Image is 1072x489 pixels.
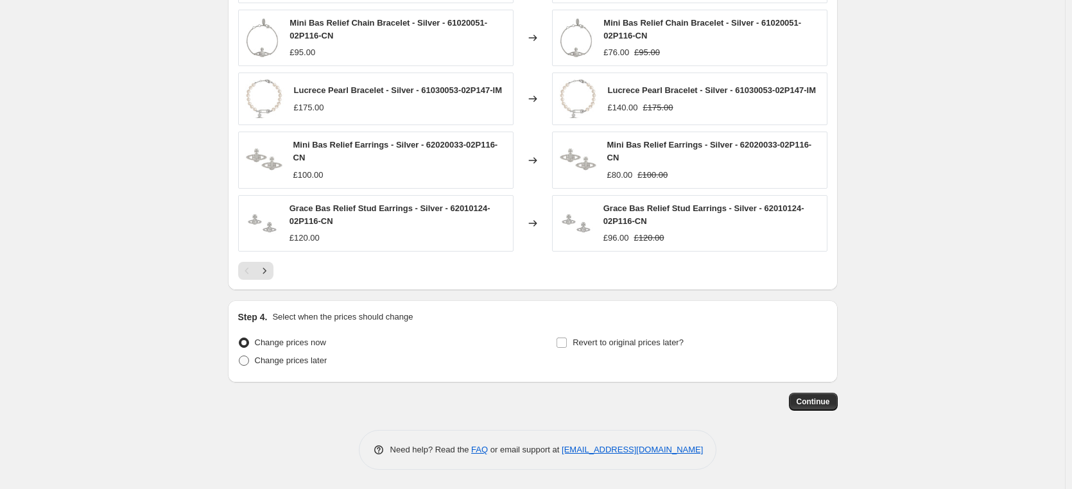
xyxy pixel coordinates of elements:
span: Lucrece Pearl Bracelet - Silver - 61030053-02P147-IM [608,85,816,95]
span: Revert to original prices later? [573,338,684,347]
img: 62010124-02P116-CN_F_1_80x.jpg [245,204,279,243]
span: Change prices later [255,356,327,365]
img: 61030053-02P147-IM_1-0ca992e115c1445b86ff2a3849ef9e26_80x.jpg [245,80,284,118]
button: Next [255,262,273,280]
div: £80.00 [607,169,633,182]
button: Continue [789,393,838,411]
span: Grace Bas Relief Stud Earrings - Silver - 62010124-02P116-CN [603,203,804,226]
span: Continue [797,397,830,407]
div: £100.00 [293,169,324,182]
div: £96.00 [603,232,629,244]
span: Change prices now [255,338,326,347]
a: [EMAIL_ADDRESS][DOMAIN_NAME] [562,445,703,454]
span: Need help? Read the [390,445,472,454]
span: or email support at [488,445,562,454]
strike: £100.00 [637,169,668,182]
img: 62020033-02P116-CN_1-a12187cef4824f27938db7b682c81a00_80x.jpg [245,141,283,180]
img: 62010124-02P116-CN_F_1_80x.jpg [559,204,593,243]
img: 61020051-02P116-CN_1-8edd89ab49064be89d1a8f9bdc6be2e2_80x.jpg [559,19,594,57]
span: Mini Bas Relief Earrings - Silver - 62020033-02P116-CN [293,140,498,162]
p: Select when the prices should change [272,311,413,323]
h2: Step 4. [238,311,268,323]
div: £175.00 [294,101,324,114]
span: Mini Bas Relief Earrings - Silver - 62020033-02P116-CN [607,140,812,162]
div: £95.00 [290,46,315,59]
img: 61030053-02P147-IM_1-0ca992e115c1445b86ff2a3849ef9e26_80x.jpg [559,80,598,118]
strike: £95.00 [634,46,660,59]
div: £76.00 [603,46,629,59]
span: Mini Bas Relief Chain Bracelet - Silver - 61020051-02P116-CN [290,18,487,40]
strike: £120.00 [634,232,664,244]
img: 61020051-02P116-CN_1-8edd89ab49064be89d1a8f9bdc6be2e2_80x.jpg [245,19,280,57]
span: Mini Bas Relief Chain Bracelet - Silver - 61020051-02P116-CN [603,18,801,40]
nav: Pagination [238,262,273,280]
img: 62020033-02P116-CN_1-a12187cef4824f27938db7b682c81a00_80x.jpg [559,141,597,180]
div: £140.00 [608,101,638,114]
a: FAQ [471,445,488,454]
strike: £175.00 [643,101,673,114]
span: Lucrece Pearl Bracelet - Silver - 61030053-02P147-IM [294,85,502,95]
span: Grace Bas Relief Stud Earrings - Silver - 62010124-02P116-CN [290,203,490,226]
div: £120.00 [290,232,320,244]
